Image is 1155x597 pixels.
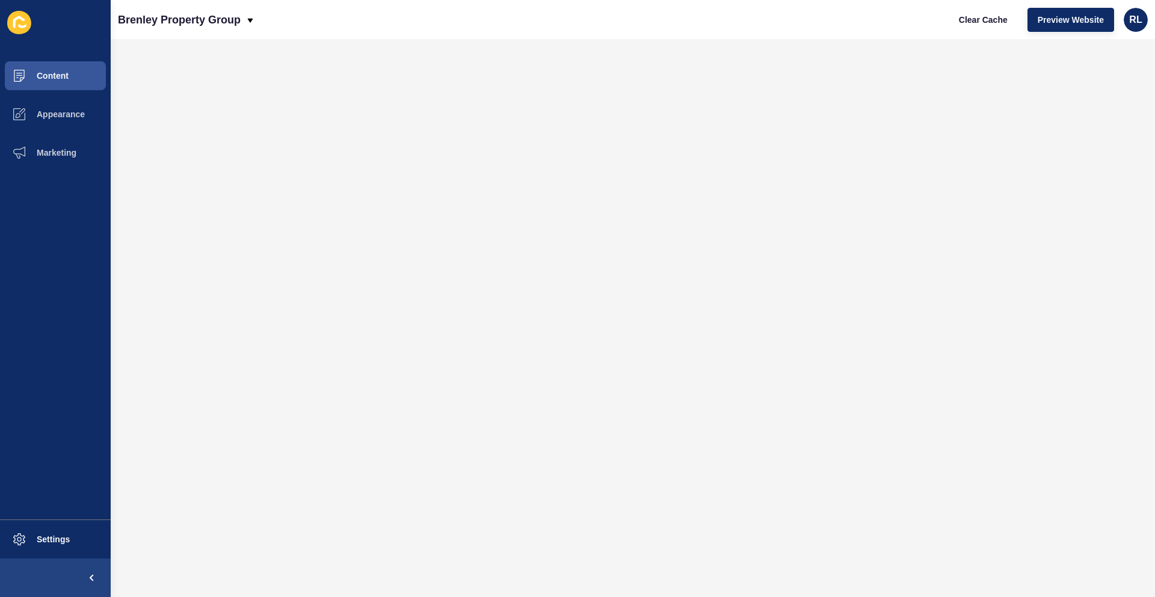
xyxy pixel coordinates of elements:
span: RL [1129,14,1142,26]
button: Preview Website [1027,8,1114,32]
span: Preview Website [1038,14,1104,26]
button: Clear Cache [949,8,1018,32]
p: Brenley Property Group [118,5,241,35]
span: Clear Cache [959,14,1008,26]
